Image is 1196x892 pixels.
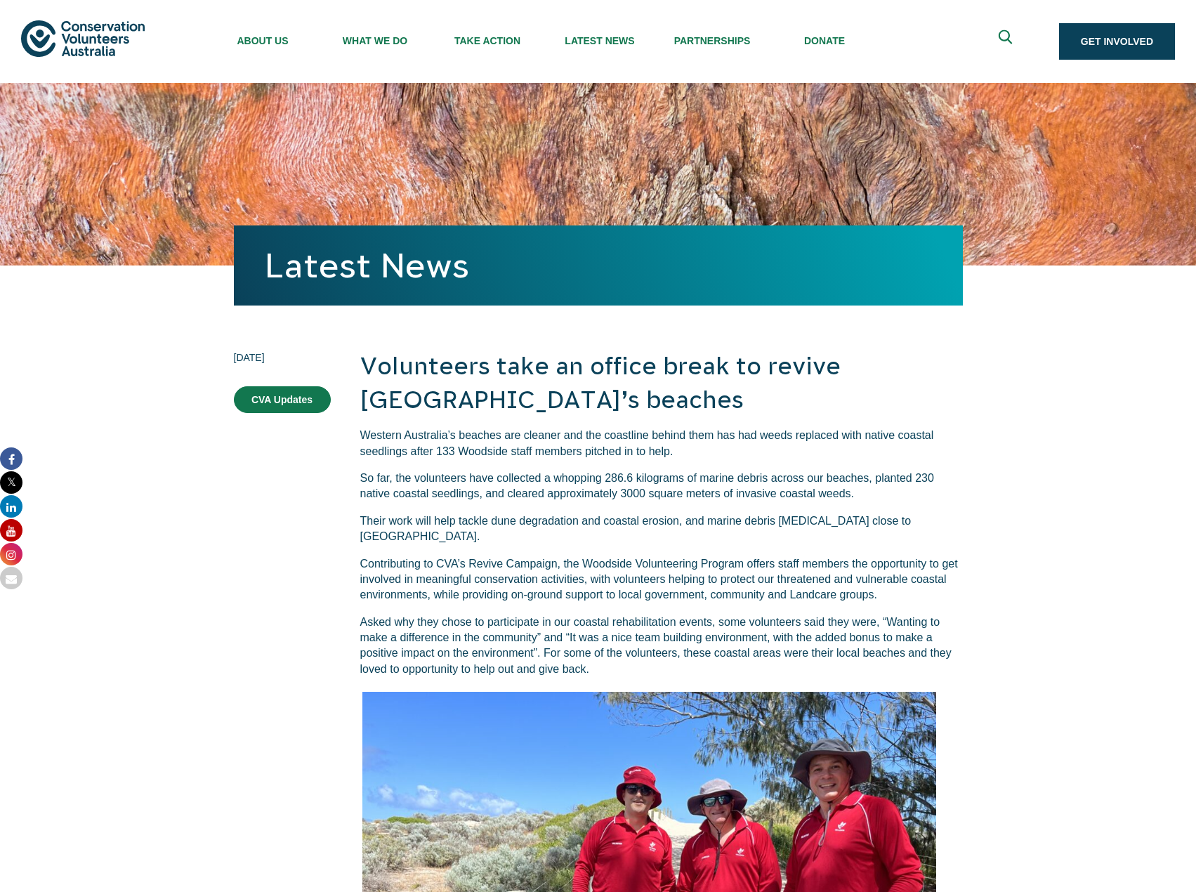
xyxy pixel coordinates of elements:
span: Take Action [431,35,544,46]
button: Expand search box Close search box [990,25,1024,58]
p: Contributing to CVA’s Revive Campaign, the Woodside Volunteering Program offers staff members the... [360,556,963,603]
p: Western Australia’s beaches are cleaner and the coastline behind them has had weeds replaced with... [360,428,963,459]
time: [DATE] [234,350,331,365]
img: logo.svg [21,20,145,56]
p: Their work will help tackle dune degradation and coastal erosion, and marine debris [MEDICAL_DATA... [360,513,963,545]
a: CVA Updates [234,386,331,413]
span: Donate [768,35,881,46]
p: So far, the volunteers have collected a whopping 286.6 kilograms of marine debris across our beac... [360,471,963,502]
span: What We Do [319,35,431,46]
a: Latest News [265,247,469,284]
a: Get Involved [1059,23,1175,60]
p: Asked why they chose to participate in our coastal rehabilitation events, some volunteers said th... [360,615,963,678]
span: About Us [206,35,319,46]
h2: Volunteers take an office break to revive [GEOGRAPHIC_DATA]’s beaches [360,350,963,417]
span: Latest News [544,35,656,46]
span: Partnerships [656,35,768,46]
span: Expand search box [998,30,1016,53]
